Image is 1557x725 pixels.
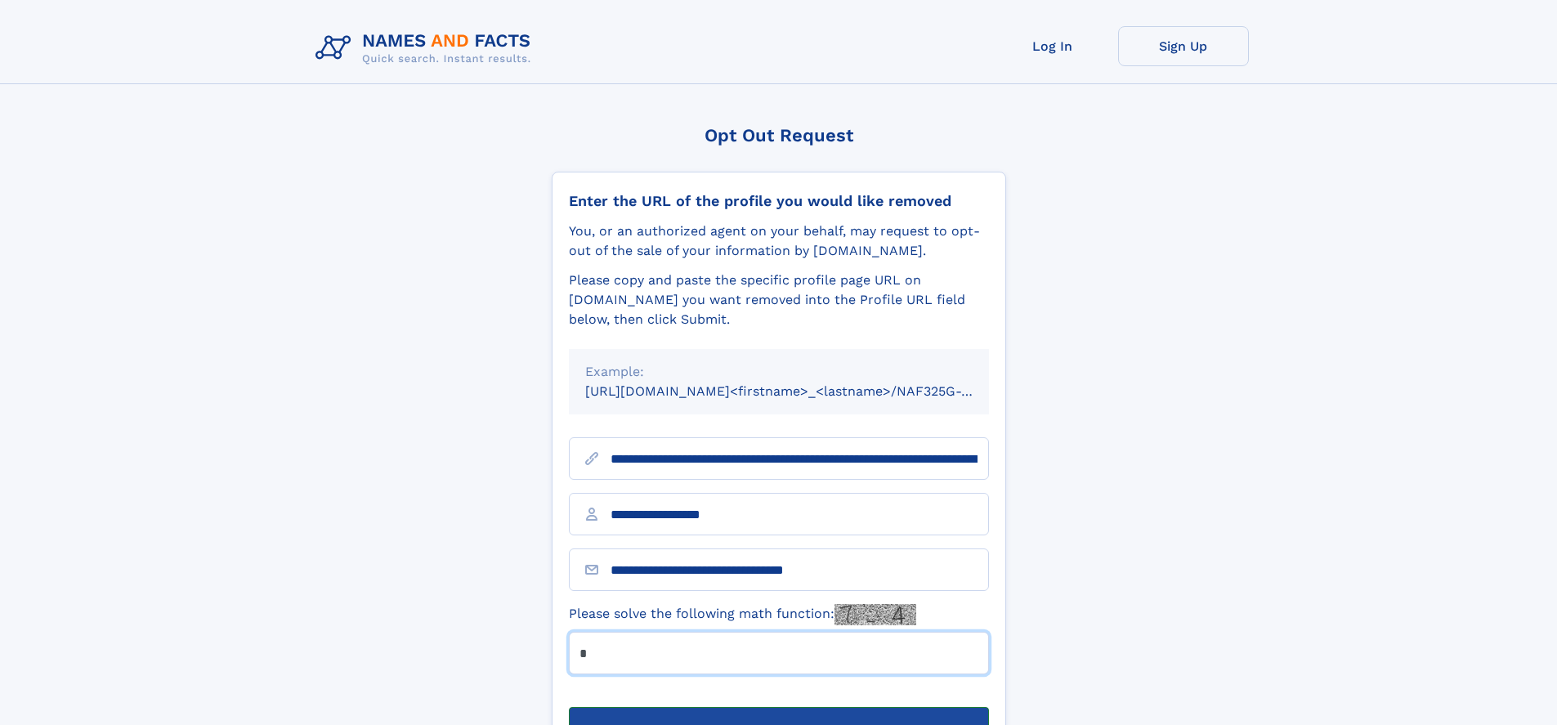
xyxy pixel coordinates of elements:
[1118,26,1249,66] a: Sign Up
[569,222,989,261] div: You, or an authorized agent on your behalf, may request to opt-out of the sale of your informatio...
[987,26,1118,66] a: Log In
[585,383,1020,399] small: [URL][DOMAIN_NAME]<firstname>_<lastname>/NAF325G-xxxxxxxx
[309,26,544,70] img: Logo Names and Facts
[569,604,916,625] label: Please solve the following math function:
[569,271,989,329] div: Please copy and paste the specific profile page URL on [DOMAIN_NAME] you want removed into the Pr...
[569,192,989,210] div: Enter the URL of the profile you would like removed
[552,125,1006,145] div: Opt Out Request
[585,362,973,382] div: Example:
